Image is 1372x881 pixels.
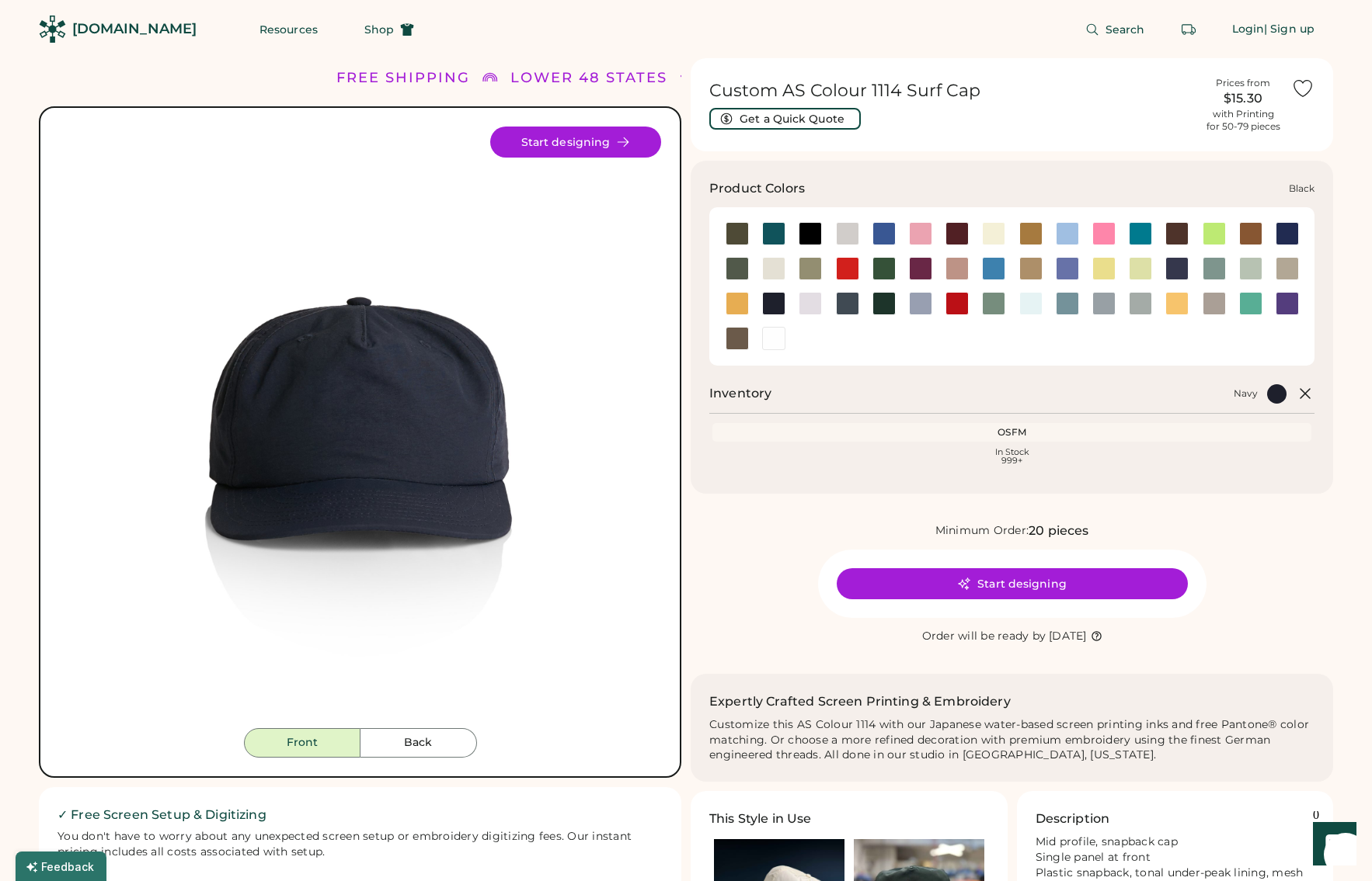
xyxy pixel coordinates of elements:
[1216,77,1270,89] div: Prices from
[709,108,861,130] button: Get a Quick Quote
[360,728,477,758] button: Back
[1067,14,1164,45] button: Search
[1106,24,1145,35] span: Search
[244,728,360,758] button: Front
[1264,22,1315,37] div: | Sign up
[709,80,1195,102] h1: Custom AS Colour 1114 Surf Cap
[1049,629,1087,644] div: [DATE]
[39,16,66,43] img: Rendered Logo - Screens
[1204,89,1282,108] div: $15.30
[364,24,394,35] span: Shop
[837,568,1188,599] button: Start designing
[709,179,805,198] h3: Product Colors
[709,692,1011,711] h2: Expertly Crafted Screen Printing & Embroidery
[1207,108,1280,133] div: with Printing for 50-79 pieces
[336,68,470,88] div: FREE SHIPPING
[72,19,197,39] div: [DOMAIN_NAME]
[1232,22,1265,37] div: Login
[716,426,1308,439] div: OSFM
[1173,14,1204,45] button: Retrieve an order
[709,717,1315,764] div: Customize this AS Colour 1114 with our Japanese water-based screen printing inks and free Pantone...
[59,127,661,728] img: 1114 - Navy Front Image
[510,68,667,88] div: LOWER 48 STATES
[1036,810,1110,828] h3: Description
[716,448,1308,465] div: In Stock 999+
[490,127,661,158] button: Start designing
[1289,182,1315,195] div: Black
[1234,387,1258,400] div: Navy
[57,829,663,860] div: You don't have to worry about any unexpected screen setup or embroidery digitizing fees. Our inst...
[709,384,771,403] h2: Inventory
[57,806,663,824] h2: ✓ Free Screen Setup & Digitizing
[1298,811,1365,878] iframe: Front Chat
[346,14,433,45] button: Shop
[922,629,1046,644] div: Order will be ready by
[241,14,336,45] button: Resources
[1029,522,1088,540] div: 20 pieces
[59,127,661,728] div: 1114 Style Image
[935,523,1029,539] div: Minimum Order:
[709,810,812,828] h3: This Style in Use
